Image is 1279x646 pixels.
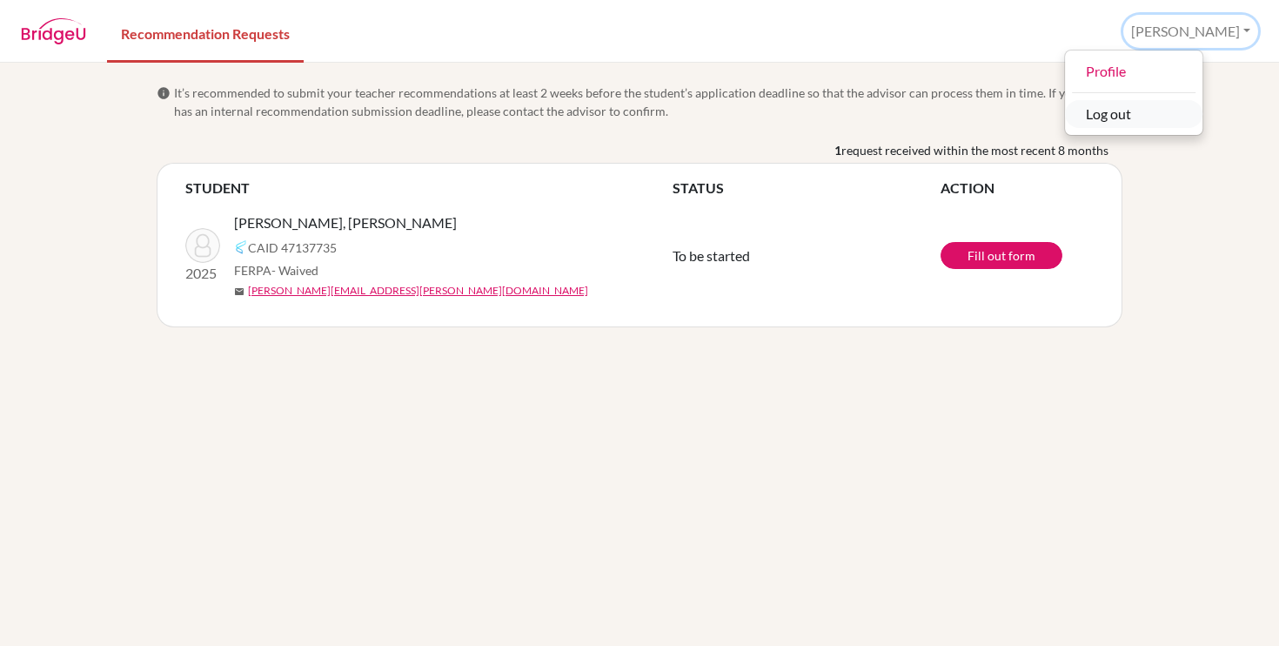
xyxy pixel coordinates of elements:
[234,261,318,279] span: FERPA
[21,18,86,44] img: BridgeU logo
[271,263,318,278] span: - Waived
[248,283,588,299] a: [PERSON_NAME][EMAIL_ADDRESS][PERSON_NAME][DOMAIN_NAME]
[1123,15,1258,48] button: [PERSON_NAME]
[834,141,841,159] b: 1
[107,3,304,63] a: Recommendation Requests
[234,240,248,254] img: Common App logo
[234,212,457,233] span: [PERSON_NAME], [PERSON_NAME]
[185,263,220,284] p: 2025
[673,178,941,199] th: STATUS
[1064,50,1203,136] div: [PERSON_NAME]
[234,286,244,297] span: mail
[941,178,1094,199] th: ACTION
[673,247,750,264] span: To be started
[185,228,220,263] img: Gajdek, Bono Jakub
[185,178,673,199] th: STUDENT
[248,239,337,257] span: CAID 47137735
[1065,100,1202,128] button: Log out
[941,242,1062,269] a: Fill out form
[174,84,1122,120] span: It’s recommended to submit your teacher recommendations at least 2 weeks before the student’s app...
[1065,57,1202,85] a: Profile
[157,86,171,100] span: info
[841,141,1108,159] span: request received within the most recent 8 months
